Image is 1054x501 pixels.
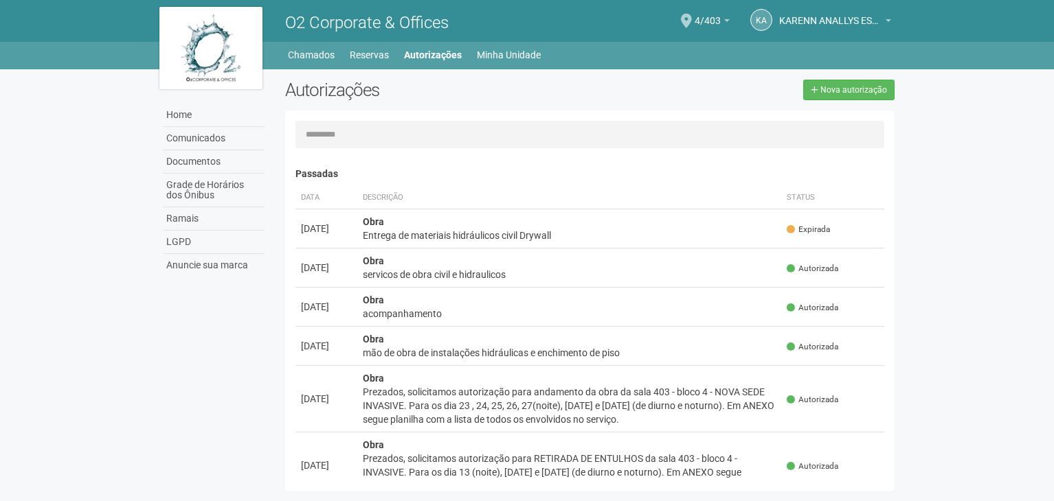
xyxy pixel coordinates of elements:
a: Comunicados [163,127,265,150]
div: acompanhamento [363,307,776,321]
th: Data [295,187,357,209]
div: Entrega de materiais hidráulicos civil Drywall [363,229,776,242]
span: Autorizada [787,302,838,314]
h2: Autorizações [285,80,579,100]
strong: Obra [363,439,384,450]
span: Expirada [787,224,830,235]
strong: Obra [363,255,384,266]
div: [DATE] [301,300,352,314]
a: Chamados [288,45,335,65]
a: Grade de Horários dos Ônibus [163,174,265,207]
div: [DATE] [301,392,352,406]
span: 4/403 [695,2,721,26]
a: Home [163,104,265,127]
span: Autorizada [787,394,838,406]
div: Prezados, solicitamos autorização para andamento da obra da sala 403 - bloco 4 - NOVA SEDE INVASI... [363,385,776,426]
a: KARENN ANALLYS ESTELLA [779,17,891,28]
div: [DATE] [301,458,352,472]
div: Prezados, solicitamos autorização para RETIRADA DE ENTULHOS da sala 403 - bloco 4 - INVASIVE. Par... [363,452,776,493]
a: LGPD [163,231,265,254]
a: Minha Unidade [477,45,541,65]
span: Nova autorização [820,85,887,95]
a: Nova autorização [803,80,895,100]
span: O2 Corporate & Offices [285,13,449,32]
strong: Obra [363,216,384,227]
span: Autorizada [787,263,838,275]
strong: Obra [363,294,384,305]
span: Autorizada [787,461,838,472]
a: KA [750,9,772,31]
div: servicos de obra civil e hidraulicos [363,268,776,281]
strong: Obra [363,373,384,384]
img: logo.jpg [159,7,262,89]
a: Autorizações [404,45,462,65]
div: [DATE] [301,339,352,353]
th: Descrição [357,187,781,209]
a: 4/403 [695,17,730,28]
a: Anuncie sua marca [163,254,265,277]
div: mão de obra de instalações hidráulicas e enchimento de piso [363,346,776,360]
span: KARENN ANALLYS ESTELLA [779,2,882,26]
strong: Obra [363,334,384,345]
th: Status [781,187,884,209]
h4: Passadas [295,169,884,179]
div: [DATE] [301,222,352,235]
span: Autorizada [787,341,838,353]
a: Reservas [350,45,389,65]
a: Ramais [163,207,265,231]
a: Documentos [163,150,265,174]
div: [DATE] [301,261,352,275]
